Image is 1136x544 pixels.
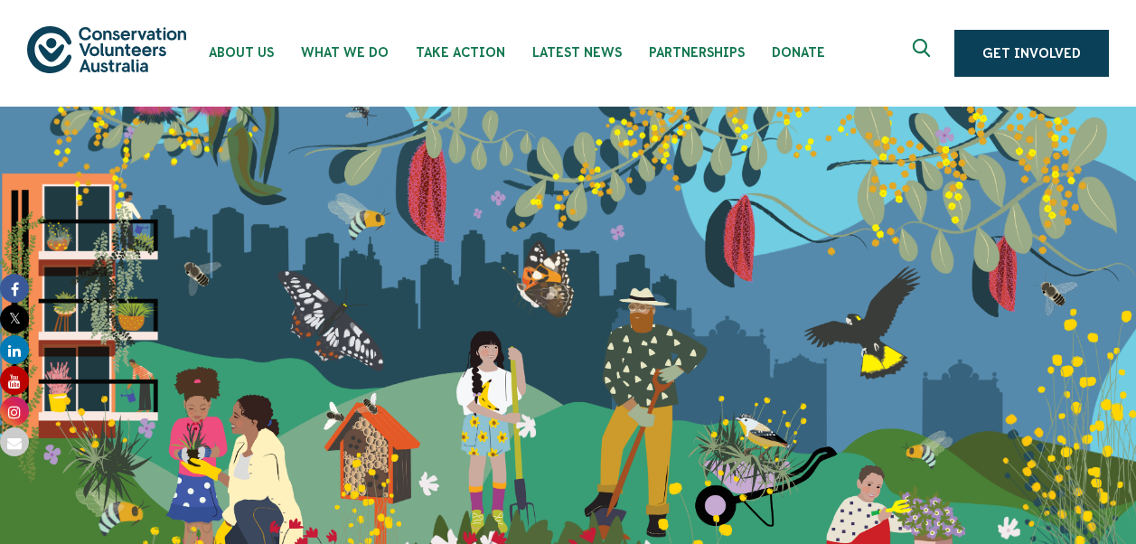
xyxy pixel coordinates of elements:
span: Partnerships [649,45,745,60]
button: Expand search box Close search box [902,32,945,75]
span: Take Action [416,45,505,60]
span: Expand search box [913,39,935,68]
img: logo.svg [27,26,186,72]
span: Latest News [532,45,622,60]
span: About Us [209,45,274,60]
span: What We Do [301,45,389,60]
a: Get Involved [954,30,1109,77]
span: Donate [772,45,825,60]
